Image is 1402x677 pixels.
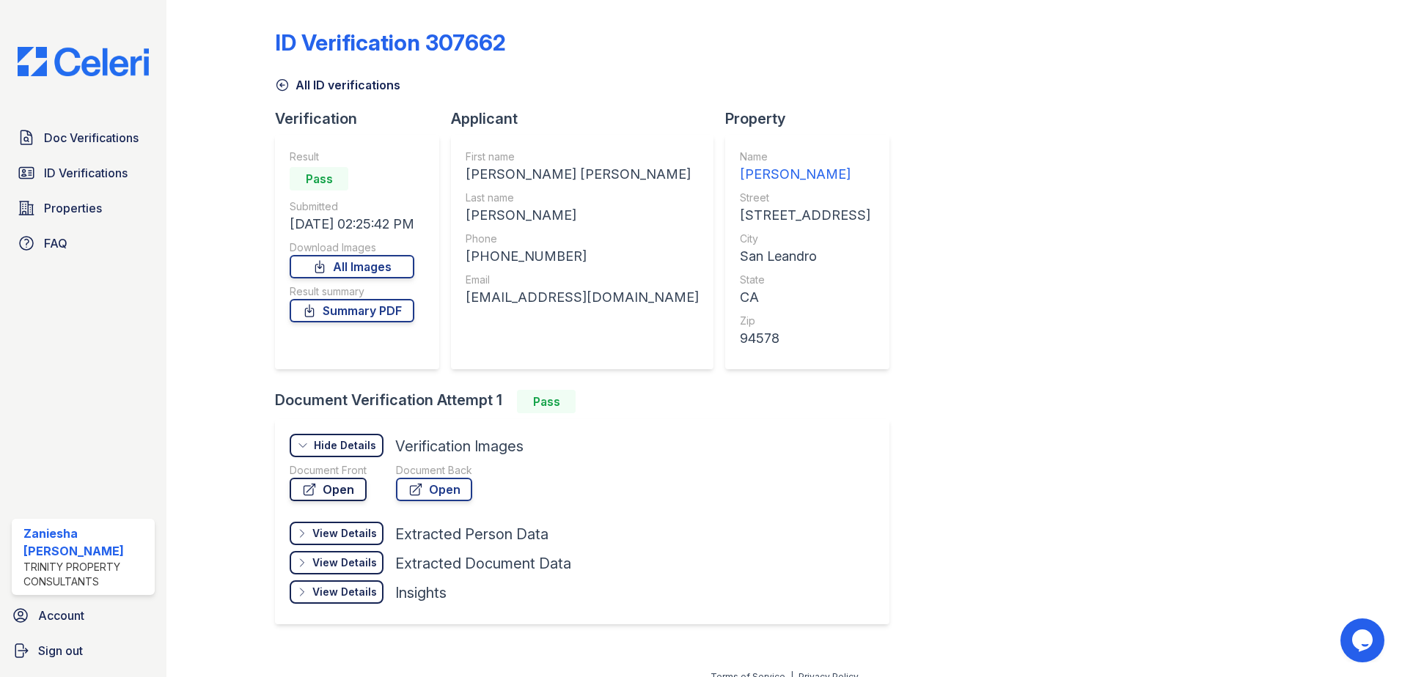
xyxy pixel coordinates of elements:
[290,463,367,478] div: Document Front
[396,478,472,501] a: Open
[740,149,870,164] div: Name
[6,636,161,665] a: Sign out
[275,390,901,413] div: Document Verification Attempt 1
[44,199,102,217] span: Properties
[314,438,376,453] div: Hide Details
[466,190,699,205] div: Last name
[395,582,447,603] div: Insights
[44,234,67,252] span: FAQ
[12,229,155,258] a: FAQ
[12,123,155,152] a: Doc Verifications
[740,273,870,287] div: State
[395,524,548,544] div: Extracted Person Data
[395,436,524,456] div: Verification Images
[290,167,348,190] div: Pass
[6,601,161,630] a: Account
[1340,618,1387,662] iframe: chat widget
[740,232,870,246] div: City
[23,560,149,589] div: Trinity Property Consultants
[740,328,870,349] div: 94578
[466,205,699,226] div: [PERSON_NAME]
[740,164,870,185] div: [PERSON_NAME]
[290,284,414,299] div: Result summary
[466,273,699,287] div: Email
[740,205,870,226] div: [STREET_ADDRESS]
[290,240,414,255] div: Download Images
[740,149,870,185] a: Name [PERSON_NAME]
[466,246,699,267] div: [PHONE_NUMBER]
[12,193,155,223] a: Properties
[290,214,414,234] div: [DATE] 02:25:42 PM
[517,390,576,413] div: Pass
[38,642,83,659] span: Sign out
[38,607,84,624] span: Account
[44,129,139,147] span: Doc Verifications
[466,149,699,164] div: First name
[312,526,377,541] div: View Details
[740,190,870,205] div: Street
[23,525,149,560] div: Zaniesha [PERSON_NAME]
[466,232,699,246] div: Phone
[451,108,725,129] div: Applicant
[290,149,414,164] div: Result
[290,199,414,214] div: Submitted
[275,76,400,94] a: All ID verifications
[312,555,377,570] div: View Details
[12,158,155,188] a: ID Verifications
[44,164,128,182] span: ID Verifications
[290,299,414,322] a: Summary PDF
[312,585,377,599] div: View Details
[6,47,161,76] img: CE_Logo_Blue-a8612792a0a2168367f1c8372b55b34899dd931a85d93a1a3d3e32e68fde9ad4.png
[290,478,367,501] a: Open
[275,108,451,129] div: Verification
[466,287,699,308] div: [EMAIL_ADDRESS][DOMAIN_NAME]
[740,314,870,328] div: Zip
[466,164,699,185] div: [PERSON_NAME] [PERSON_NAME]
[740,246,870,267] div: San Leandro
[275,29,506,56] div: ID Verification 307662
[290,255,414,278] a: All Images
[396,463,472,478] div: Document Back
[395,553,571,574] div: Extracted Document Data
[725,108,901,129] div: Property
[740,287,870,308] div: CA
